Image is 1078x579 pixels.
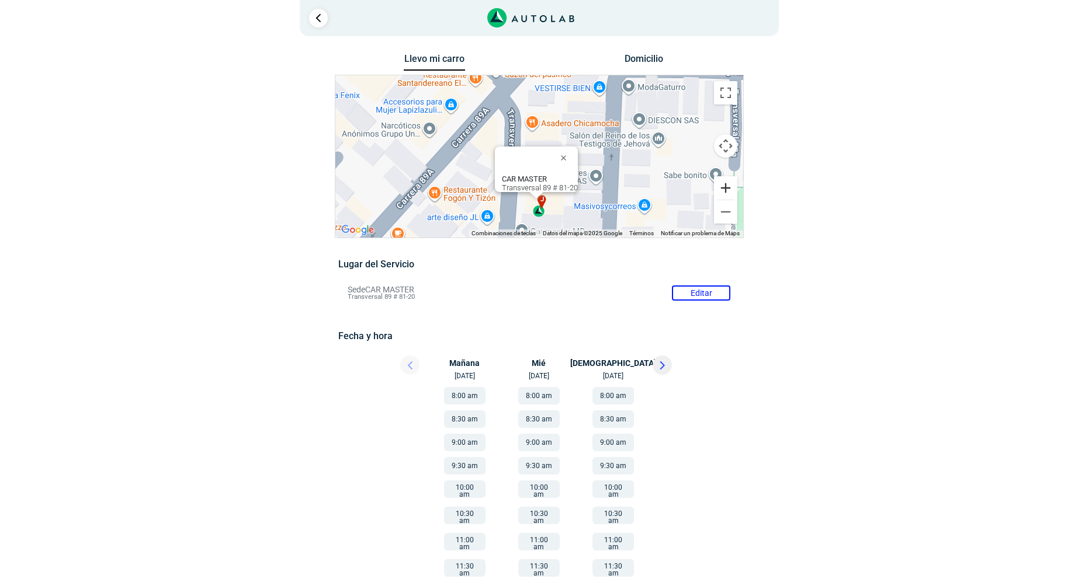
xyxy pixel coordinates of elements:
[592,410,634,428] button: 8:30 am
[592,533,634,550] button: 11:00 am
[518,507,560,524] button: 10:30 am
[518,434,560,451] button: 9:00 am
[444,480,486,498] button: 10:00 am
[444,507,486,524] button: 10:30 am
[502,175,578,192] div: Transversal 89 # 81-20
[444,410,486,428] button: 8:30 am
[472,229,536,238] button: Combinaciones de teclas
[502,175,547,183] b: CAR MASTER
[518,457,560,475] button: 9:30 am
[661,230,740,236] a: Notificar un problema de Maps
[714,200,737,224] button: Reducir
[592,507,634,524] button: 10:30 am
[338,330,740,341] h5: Fecha y hora
[338,222,377,238] a: Abre esta zona en Google Maps (se abre en una nueva ventana)
[592,434,634,451] button: 9:00 am
[518,480,560,498] button: 10:00 am
[714,134,737,158] button: Controles de visualización del mapa
[613,53,674,70] button: Domicilio
[543,230,622,236] span: Datos del mapa ©2025 Google
[552,144,580,172] button: Cerrar
[444,387,486,404] button: 8:00 am
[518,410,560,428] button: 8:30 am
[338,222,377,238] img: Google
[518,533,560,550] button: 11:00 am
[714,176,737,200] button: Ampliar
[592,559,634,577] button: 11:30 am
[309,9,328,27] a: Ir al paso anterior
[592,387,634,404] button: 8:00 am
[518,387,560,404] button: 8:00 am
[592,457,634,475] button: 9:30 am
[404,53,465,71] button: Llevo mi carro
[444,533,486,550] button: 11:00 am
[629,230,654,236] a: Términos (se abre en una nueva pestaña)
[540,195,543,205] span: j
[444,559,486,577] button: 11:30 am
[592,480,634,498] button: 10:00 am
[518,559,560,577] button: 11:30 am
[487,12,574,23] a: Link al sitio de autolab
[338,259,740,270] h5: Lugar del Servicio
[714,81,737,104] button: Cambiar a la vista en pantalla completa
[444,457,486,475] button: 9:30 am
[444,434,486,451] button: 9:00 am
